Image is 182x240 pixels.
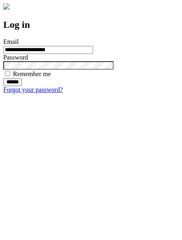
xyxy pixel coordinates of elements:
label: Password [3,54,28,61]
h2: Log in [3,19,179,30]
img: logo-4e3dc11c47720685a147b03b5a06dd966a58ff35d612b21f08c02c0306f2b779.png [3,3,10,10]
a: Forgot your password? [3,86,63,93]
label: Remember me [13,70,51,77]
label: Email [3,38,19,45]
